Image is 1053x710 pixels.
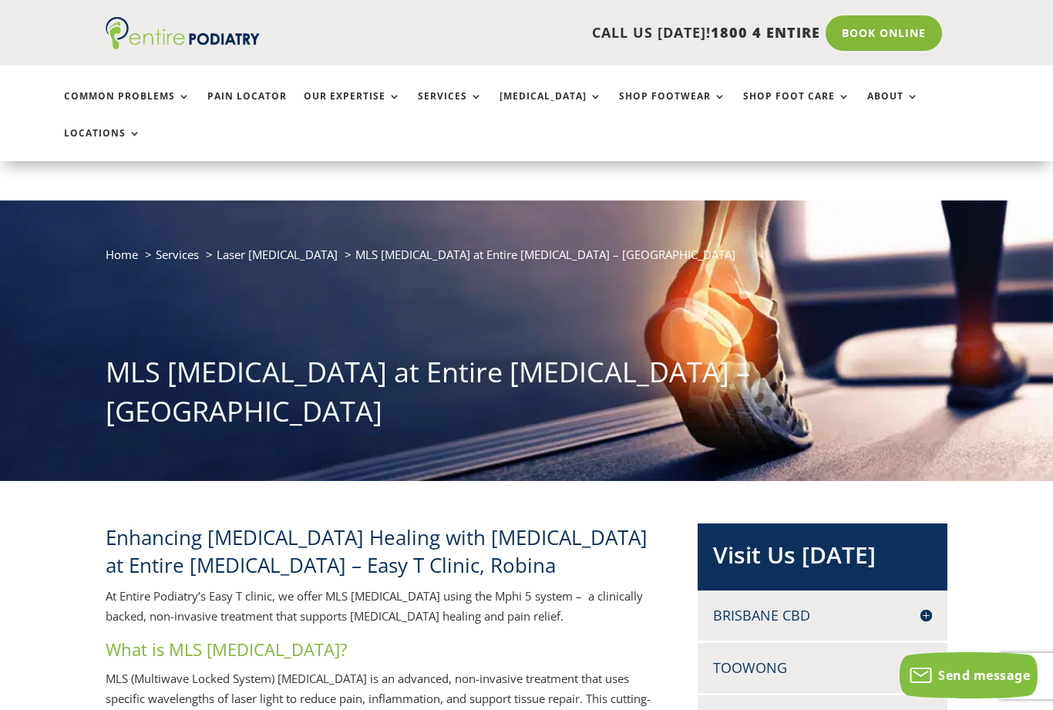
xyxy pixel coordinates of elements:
[938,667,1030,684] span: Send message
[106,587,651,638] p: At Entire Podiatry’s Easy T clinic, we offer MLS [MEDICAL_DATA] using the Mphi 5 system – a clini...
[64,128,141,161] a: Locations
[867,91,919,124] a: About
[304,91,401,124] a: Our Expertise
[619,91,726,124] a: Shop Footwear
[711,23,820,42] span: 1800 4 ENTIRE
[743,91,850,124] a: Shop Foot Care
[64,91,190,124] a: Common Problems
[418,91,483,124] a: Services
[217,247,338,262] a: Laser [MEDICAL_DATA]
[106,17,260,49] img: logo (1)
[106,244,948,276] nav: breadcrumb
[355,247,735,262] span: MLS [MEDICAL_DATA] at Entire [MEDICAL_DATA] – [GEOGRAPHIC_DATA]
[106,247,138,262] a: Home
[106,638,651,669] h3: What is MLS [MEDICAL_DATA]?
[106,37,260,52] a: Entire Podiatry
[297,23,820,43] p: CALL US [DATE]!
[826,15,942,51] a: Book Online
[713,658,932,678] h4: Toowong
[713,606,932,625] h4: Brisbane CBD
[900,652,1038,698] button: Send message
[106,353,948,439] h1: MLS [MEDICAL_DATA] at Entire [MEDICAL_DATA] – [GEOGRAPHIC_DATA]
[207,91,287,124] a: Pain Locator
[713,539,932,579] h2: Visit Us [DATE]
[500,91,602,124] a: [MEDICAL_DATA]
[156,247,199,262] a: Services
[106,523,651,587] h2: Enhancing [MEDICAL_DATA] Healing with [MEDICAL_DATA] at Entire [MEDICAL_DATA] – Easy T Clinic, Ro...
